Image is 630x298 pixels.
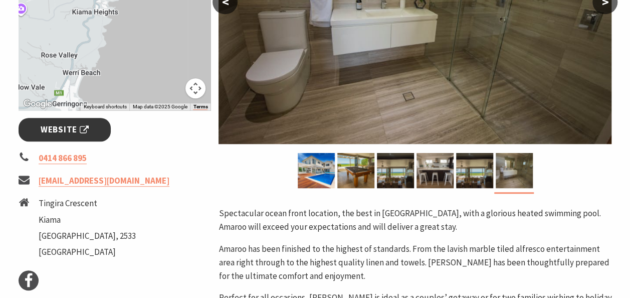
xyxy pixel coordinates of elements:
[219,207,611,234] p: Spectacular ocean front location, the best in [GEOGRAPHIC_DATA], with a glorious heated swimming ...
[83,103,126,110] button: Keyboard shortcuts
[185,78,205,98] button: Map camera controls
[21,97,54,110] a: Open this area in Google Maps (opens a new window)
[496,153,533,188] img: Ensuite
[298,153,335,188] img: Heated Pool
[39,197,136,210] li: Tingira Crescent
[132,104,187,109] span: Map data ©2025 Google
[377,153,414,188] img: Alfresco
[416,153,454,188] img: Kitchen
[337,153,374,188] img: Alfresco
[39,245,136,259] li: [GEOGRAPHIC_DATA]
[39,175,169,187] a: [EMAIL_ADDRESS][DOMAIN_NAME]
[39,153,87,164] a: 0414 866 895
[456,153,493,188] img: Alfresco
[41,123,89,136] span: Website
[193,104,207,110] a: Terms (opens in new tab)
[219,242,611,283] p: Amaroo has been finished to the highest of standards. From the lavish marble tiled alfresco enter...
[21,97,54,110] img: Google
[39,213,136,227] li: Kiama
[39,229,136,243] li: [GEOGRAPHIC_DATA], 2533
[19,118,111,141] a: Website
